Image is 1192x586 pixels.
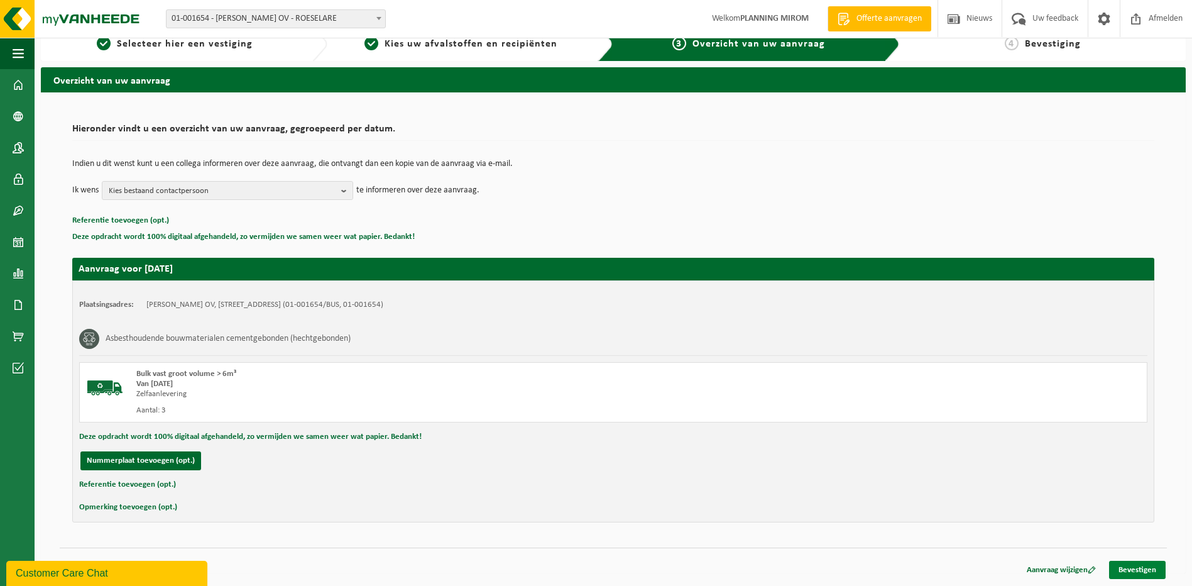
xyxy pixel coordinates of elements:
[740,14,809,23] strong: PLANNING MIROM
[109,182,336,201] span: Kies bestaand contactpersoon
[334,36,589,52] a: 2Kies uw afvalstoffen en recipiënten
[356,181,479,200] p: te informeren over deze aanvraag.
[6,558,210,586] iframe: chat widget
[117,39,253,49] span: Selecteer hier een vestiging
[79,477,176,493] button: Referentie toevoegen (opt.)
[692,39,825,49] span: Overzicht van uw aanvraag
[97,36,111,50] span: 1
[79,264,173,274] strong: Aanvraag voor [DATE]
[72,229,415,245] button: Deze opdracht wordt 100% digitaal afgehandeld, zo vermijden we samen weer wat papier. Bedankt!
[72,213,169,229] button: Referentie toevoegen (opt.)
[86,369,124,407] img: BL-SO-LV.png
[136,389,664,399] div: Zelfaanlevering
[828,6,931,31] a: Offerte aanvragen
[1005,36,1019,50] span: 4
[136,406,664,416] div: Aantal: 3
[79,429,422,445] button: Deze opdracht wordt 100% digitaal afgehandeld, zo vermijden we samen weer wat papier. Bedankt!
[102,181,353,200] button: Kies bestaand contactpersoon
[79,301,134,309] strong: Plaatsingsadres:
[146,300,383,310] td: [PERSON_NAME] OV, [STREET_ADDRESS] (01-001654/BUS, 01-001654)
[672,36,686,50] span: 3
[136,370,236,378] span: Bulk vast groot volume > 6m³
[136,380,173,388] strong: Van [DATE]
[72,181,99,200] p: Ik wens
[72,160,1154,169] p: Indien u dit wenst kunt u een collega informeren over deze aanvraag, die ontvangt dan een kopie v...
[166,9,386,28] span: 01-001654 - MIROM ROESELARE OV - ROESELARE
[106,329,351,349] h3: Asbesthoudende bouwmaterialen cementgebonden (hechtgebonden)
[72,124,1154,141] h2: Hieronder vindt u een overzicht van uw aanvraag, gegroepeerd per datum.
[41,67,1186,92] h2: Overzicht van uw aanvraag
[1017,561,1105,579] a: Aanvraag wijzigen
[385,39,557,49] span: Kies uw afvalstoffen en recipiënten
[364,36,378,50] span: 2
[47,36,302,52] a: 1Selecteer hier een vestiging
[80,451,201,470] button: Nummerplaat toevoegen (opt.)
[1109,561,1166,579] a: Bevestigen
[79,499,177,516] button: Opmerking toevoegen (opt.)
[853,13,925,25] span: Offerte aanvragen
[1025,39,1081,49] span: Bevestiging
[167,10,385,28] span: 01-001654 - MIROM ROESELARE OV - ROESELARE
